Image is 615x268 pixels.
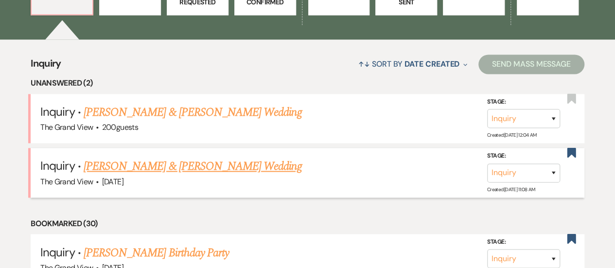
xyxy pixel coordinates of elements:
[31,56,61,77] span: Inquiry
[102,176,123,186] span: [DATE]
[40,176,93,186] span: The Grand View
[84,104,301,121] a: [PERSON_NAME] & [PERSON_NAME] Wedding
[40,244,74,259] span: Inquiry
[102,122,138,132] span: 200 guests
[487,97,560,107] label: Stage:
[31,217,584,230] li: Bookmarked (30)
[487,186,535,192] span: Created: [DATE] 11:08 AM
[40,104,74,119] span: Inquiry
[31,77,584,89] li: Unanswered (2)
[358,59,370,69] span: ↑↓
[487,237,560,248] label: Stage:
[40,122,93,132] span: The Grand View
[487,132,536,138] span: Created: [DATE] 12:04 AM
[84,244,229,261] a: [PERSON_NAME] Birthday Party
[84,158,301,175] a: [PERSON_NAME] & [PERSON_NAME] Wedding
[354,51,471,77] button: Sort By Date Created
[404,59,459,69] span: Date Created
[478,54,584,74] button: Send Mass Message
[40,158,74,173] span: Inquiry
[487,151,560,161] label: Stage:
